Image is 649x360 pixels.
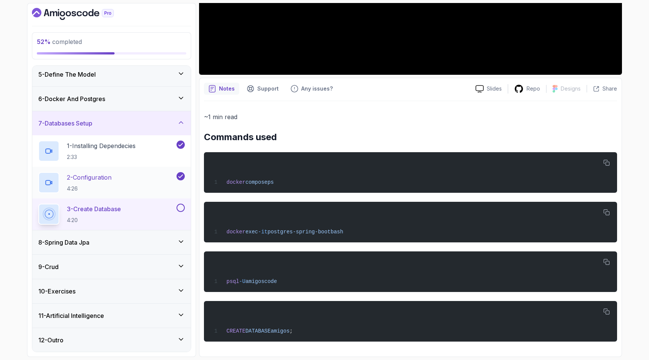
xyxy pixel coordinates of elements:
span: docker [226,229,245,235]
p: Support [257,85,279,92]
button: 12-Outro [32,328,191,352]
p: 1 - Installing Dependecies [67,141,136,150]
p: 2 - Configuration [67,173,112,182]
span: CREATE [226,328,245,334]
button: 7-Databases Setup [32,111,191,135]
button: Support button [242,83,283,95]
span: bash [331,229,343,235]
h3: 12 - Outro [38,336,63,345]
p: Repo [527,85,540,92]
span: 52 % [37,38,51,45]
span: ps [267,179,274,185]
button: Feedback button [286,83,337,95]
p: Share [602,85,617,92]
button: 8-Spring Data Jpa [32,230,191,254]
h3: 9 - Crud [38,262,59,271]
button: 9-Crud [32,255,191,279]
span: DATABASE [245,328,270,334]
p: 4:20 [67,216,121,224]
span: postgres-spring-boot [267,229,331,235]
p: ~1 min read [204,112,617,122]
button: 1-Installing Dependecies2:33 [38,141,185,162]
span: -U [239,278,246,284]
a: Repo [508,84,546,94]
h3: 8 - Spring Data Jpa [38,238,89,247]
span: ; [290,328,293,334]
h3: 11 - Artificial Intelligence [38,311,104,320]
p: Notes [219,85,235,92]
p: 2:33 [67,153,136,161]
p: Slides [487,85,502,92]
button: 11-Artificial Intelligence [32,304,191,328]
span: exec [245,229,258,235]
span: amigoscode [245,278,277,284]
button: Share [587,85,617,92]
button: notes button [204,83,239,95]
h3: 6 - Docker And Postgres [38,94,105,103]
button: 2-Configuration4:26 [38,172,185,193]
h2: Commands used [204,131,617,143]
span: compose [245,179,267,185]
h3: 5 - Define The Model [38,70,96,79]
span: amigos [271,328,290,334]
h3: 7 - Databases Setup [38,119,92,128]
button: 6-Docker And Postgres [32,87,191,111]
a: Slides [469,85,508,93]
button: 10-Exercises [32,279,191,303]
a: Dashboard [32,8,131,20]
p: Designs [561,85,581,92]
button: 5-Define The Model [32,62,191,86]
span: docker [226,179,245,185]
p: Any issues? [301,85,333,92]
h3: 10 - Exercises [38,287,75,296]
span: completed [37,38,82,45]
button: 3-Create Database4:20 [38,204,185,225]
p: 4:26 [67,185,112,192]
span: psql [226,278,239,284]
p: 3 - Create Database [67,204,121,213]
span: -it [258,229,267,235]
